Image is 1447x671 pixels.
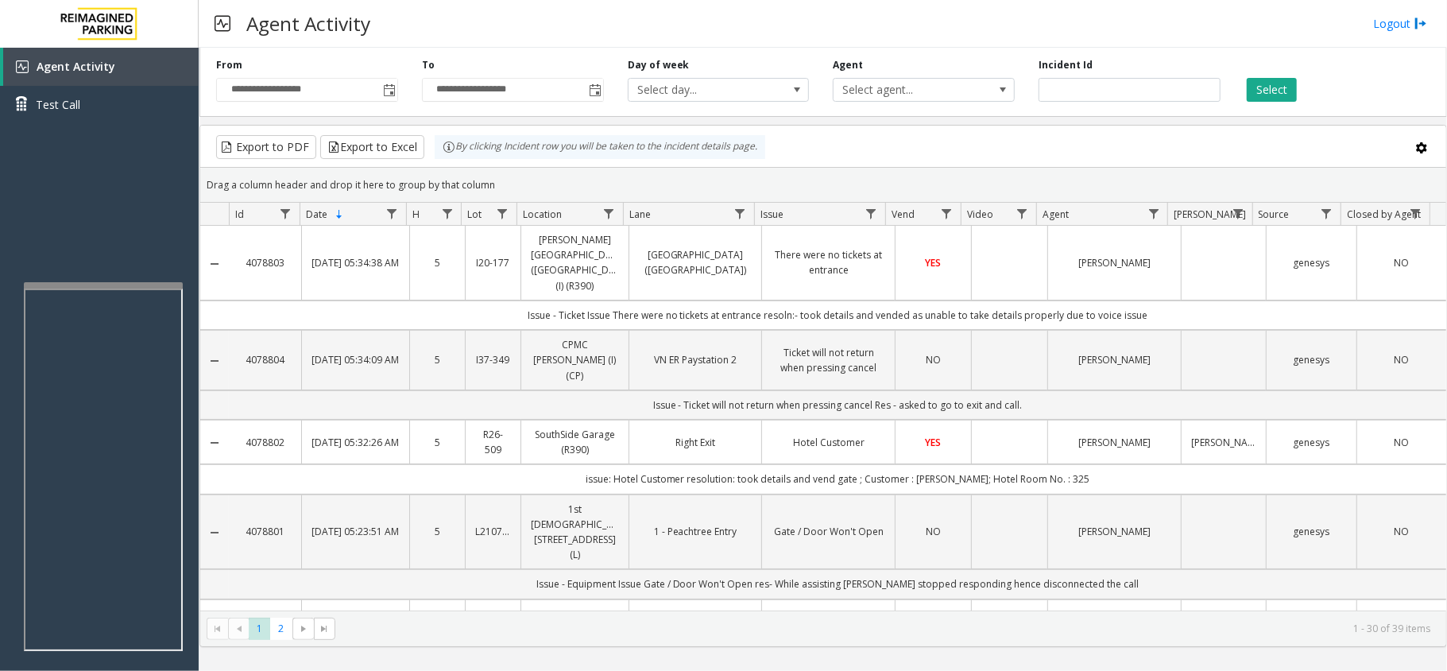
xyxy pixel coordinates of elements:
[598,203,620,224] a: Location Filter Menu
[1367,435,1437,450] a: NO
[628,58,690,72] label: Day of week
[216,58,242,72] label: From
[16,60,29,73] img: 'icon'
[215,4,230,43] img: pageIcon
[772,247,885,277] a: There were no tickets at entrance
[249,618,270,639] span: Page 1
[1058,435,1171,450] a: [PERSON_NAME]
[311,352,400,367] a: [DATE] 05:34:09 AM
[905,255,961,270] a: YES
[629,79,772,101] span: Select day...
[1394,525,1409,538] span: NO
[772,435,885,450] a: Hotel Customer
[1414,15,1427,32] img: logout
[926,525,941,538] span: NO
[1259,208,1290,221] span: Source
[216,135,316,159] button: Export to PDF
[36,96,80,113] span: Test Call
[833,58,863,72] label: Agent
[1058,255,1171,270] a: [PERSON_NAME]
[1058,524,1171,539] a: [PERSON_NAME]
[1043,208,1069,221] span: Agent
[1316,203,1337,224] a: Source Filter Menu
[443,141,455,153] img: infoIcon.svg
[905,352,961,367] a: NO
[1247,78,1297,102] button: Select
[1367,524,1437,539] a: NO
[531,502,619,563] a: 1st [DEMOGRAPHIC_DATA], [STREET_ADDRESS] (L)
[420,435,455,450] a: 5
[345,622,1430,635] kendo-pager-info: 1 - 30 of 39 items
[1276,524,1346,539] a: genesys
[311,435,400,450] a: [DATE] 05:32:26 AM
[1143,203,1164,224] a: Agent Filter Menu
[200,355,229,367] a: Collapse Details
[772,345,885,375] a: Ticket will not return when pressing cancel
[1367,255,1437,270] a: NO
[1394,256,1409,270] span: NO
[275,203,296,224] a: Id Filter Menu
[238,255,292,270] a: 4078803
[229,390,1446,420] td: Issue - Ticket will not return when pressing cancel Res - asked to go to exit and call.
[238,435,292,450] a: 4078802
[760,208,783,221] span: Issue
[1394,353,1409,367] span: NO
[381,203,403,224] a: Date Filter Menu
[200,171,1446,199] div: Drag a column header and drop it here to group by that column
[235,208,244,221] span: Id
[639,352,753,367] a: VN ER Paystation 2
[1227,203,1248,224] a: Parker Filter Menu
[1394,436,1409,449] span: NO
[320,135,424,159] button: Export to Excel
[531,427,619,457] a: SouthSide Garage (R390)
[531,337,619,383] a: CPMC [PERSON_NAME] (I) (CP)
[238,4,378,43] h3: Agent Activity
[468,208,482,221] span: Lot
[905,435,961,450] a: YES
[1405,203,1426,224] a: Closed by Agent Filter Menu
[586,79,603,101] span: Toggle popup
[200,203,1446,611] div: Data table
[491,203,513,224] a: Lot Filter Menu
[297,623,310,635] span: Go to the next page
[435,135,765,159] div: By clicking Incident row you will be taken to the incident details page.
[861,203,882,224] a: Issue Filter Menu
[229,464,1446,494] td: issue: Hotel Customer resolution: took details and vend gate ; Customer : [PERSON_NAME]; Hotel Ro...
[200,526,229,539] a: Collapse Details
[200,436,229,449] a: Collapse Details
[1012,203,1033,224] a: Video Filter Menu
[1276,255,1346,270] a: genesys
[475,352,511,367] a: I37-349
[412,208,420,221] span: H
[306,208,327,221] span: Date
[892,208,915,221] span: Vend
[639,247,753,277] a: [GEOGRAPHIC_DATA] ([GEOGRAPHIC_DATA])
[333,208,346,221] span: Sortable
[311,524,400,539] a: [DATE] 05:23:51 AM
[936,203,958,224] a: Vend Filter Menu
[1039,58,1093,72] label: Incident Id
[629,208,651,221] span: Lane
[420,255,455,270] a: 5
[639,524,753,539] a: 1 - Peachtree Entry
[1367,352,1437,367] a: NO
[1347,208,1421,221] span: Closed by Agent
[475,524,511,539] a: L21078200
[311,255,400,270] a: [DATE] 05:34:38 AM
[422,58,435,72] label: To
[639,435,753,450] a: Right Exit
[905,524,961,539] a: NO
[967,208,993,221] span: Video
[1373,15,1427,32] a: Logout
[475,427,511,457] a: R26-509
[229,569,1446,599] td: Issue - Equipment Issue Gate / Door Won't Open res- While assisting [PERSON_NAME] stopped respond...
[926,256,942,270] span: YES
[270,618,292,639] span: Page 2
[292,618,314,640] span: Go to the next page
[926,353,941,367] span: NO
[1276,352,1346,367] a: genesys
[238,524,292,539] a: 4078801
[475,255,511,270] a: I20-177
[1174,208,1247,221] span: [PERSON_NAME]
[318,623,331,635] span: Go to the last page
